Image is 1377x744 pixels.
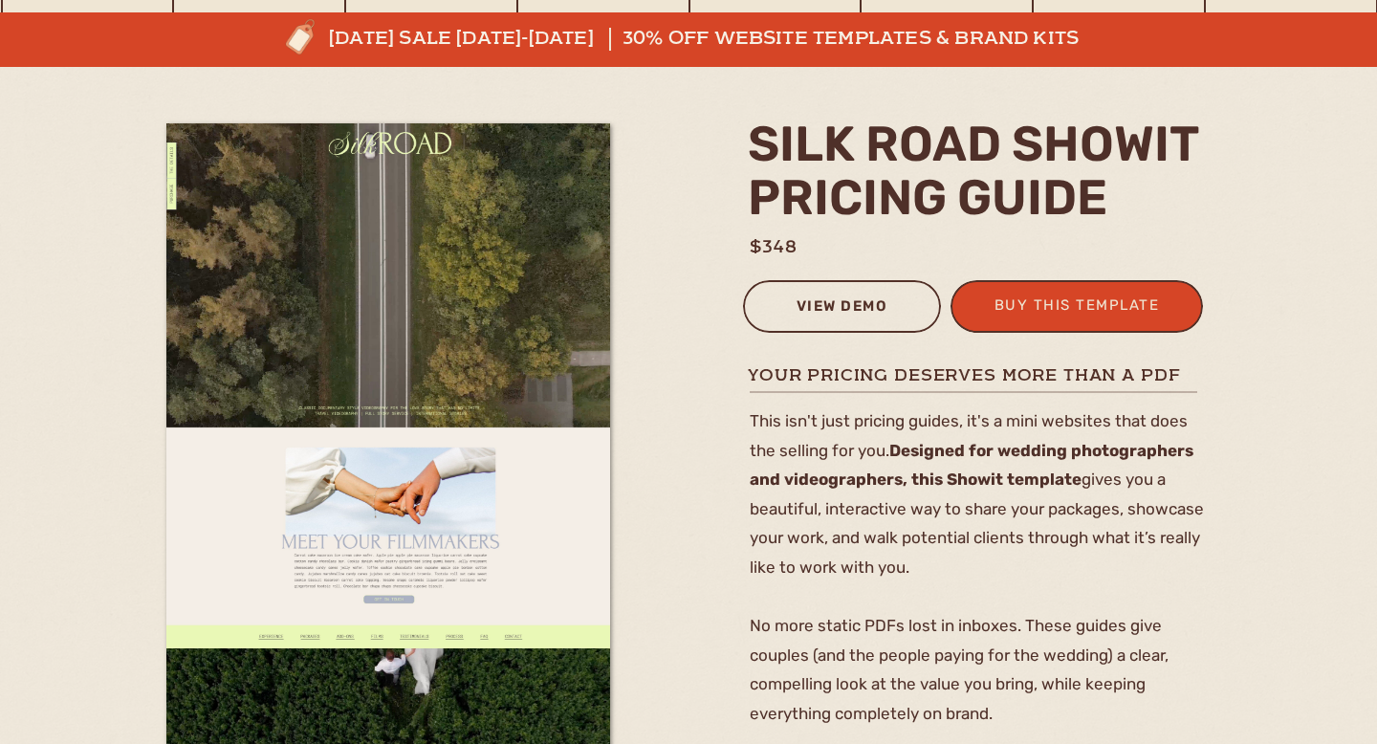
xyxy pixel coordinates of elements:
h2: Silk road showit pricing guide [748,118,1210,232]
b: this Showit template [911,470,1082,489]
p: This isn't just pricing guides, it's a mini websites that does the selling for you. gives you a b... [750,406,1205,731]
a: 30% off website templates & brand kits [623,28,1097,51]
h1: your pricing deserves more than a PDF [748,363,1219,387]
a: view demo [755,294,929,325]
h1: $348 [750,234,1214,258]
b: Designed for wedding photographers and videographers, [750,441,1193,490]
a: [DATE] sale [DATE]-[DATE] [329,28,656,51]
a: buy this template [983,293,1170,324]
